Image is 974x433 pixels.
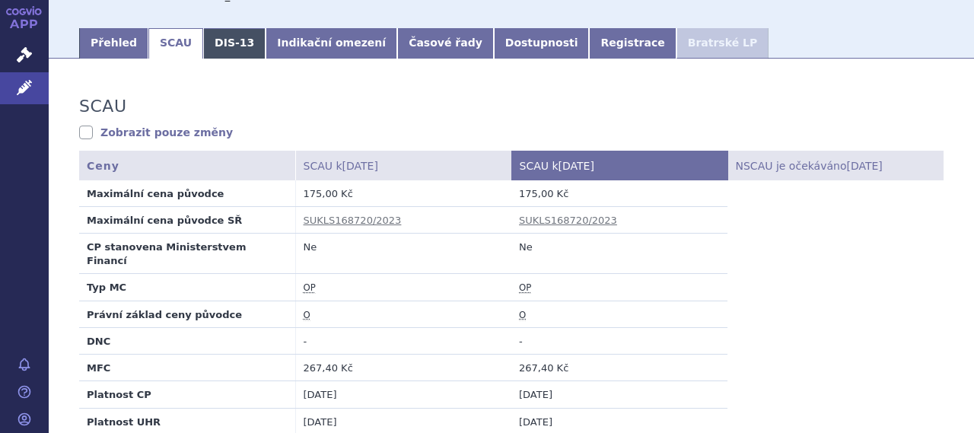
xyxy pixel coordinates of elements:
[295,355,511,381] td: 267,40 Kč
[494,28,590,59] a: Dostupnosti
[203,28,266,59] a: DIS-13
[295,180,511,207] td: 175,00 Kč
[79,28,148,59] a: Přehled
[295,234,511,274] td: Ne
[87,241,246,266] strong: CP stanovena Ministerstvem Financí
[519,282,531,294] abbr: regulace obchodní přirážky, výrobní cena nepodléhá regulaci podle cenového předpisu MZ ČR
[304,215,402,226] a: SUKLS168720/2023
[846,160,882,172] span: [DATE]
[589,28,676,59] a: Registrace
[79,125,233,140] a: Zobrazit pouze změny
[511,381,727,408] td: [DATE]
[87,215,242,226] strong: Maximální cena původce SŘ
[87,309,242,320] strong: Právní základ ceny původce
[511,355,727,381] td: 267,40 Kč
[511,151,727,180] th: SCAU k
[304,282,316,294] abbr: regulace obchodní přirážky, výrobní cena nepodléhá regulaci podle cenového předpisu MZ ČR
[342,160,378,172] span: [DATE]
[266,28,397,59] a: Indikační omezení
[87,336,110,347] strong: DNC
[397,28,494,59] a: Časové řady
[511,327,727,354] td: -
[79,97,126,116] h3: SCAU
[295,381,511,408] td: [DATE]
[511,180,727,207] td: 175,00 Kč
[148,28,203,59] a: SCAU
[559,160,594,172] span: [DATE]
[87,188,224,199] strong: Maximální cena původce
[87,416,161,428] strong: Platnost UHR
[295,327,511,354] td: -
[87,389,151,400] strong: Platnost CP
[519,310,526,321] abbr: ohlášená cena původce
[727,151,944,180] th: NSCAU je očekáváno
[304,310,310,321] abbr: ohlášená cena původce
[79,151,295,180] th: Ceny
[511,234,727,274] td: Ne
[87,282,126,293] strong: Typ MC
[87,362,110,374] strong: MFC
[295,151,511,180] th: SCAU k
[519,215,617,226] a: SUKLS168720/2023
